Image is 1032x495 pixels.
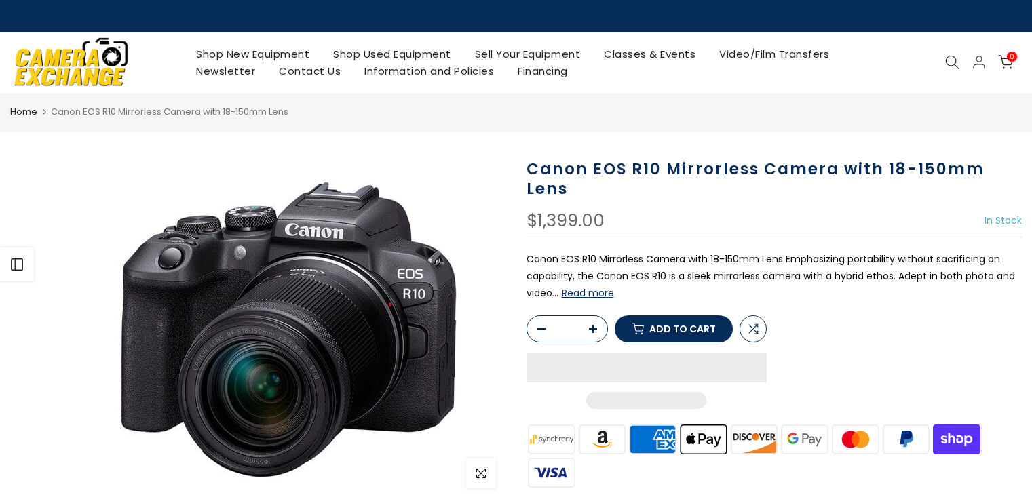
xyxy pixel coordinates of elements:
img: synchrony [527,422,577,456]
h1: Canon EOS R10 Mirrorless Camera with 18-150mm Lens [527,159,1023,199]
span: Canon EOS R10 Mirrorless Camera with 18-150mm Lens [51,105,288,118]
a: Sell Your Equipment [463,45,592,62]
img: master [830,422,881,456]
a: Video/Film Transfers [708,45,841,62]
a: Financing [506,62,580,79]
p: Canon EOS R10 Mirrorless Camera with 18-150mm Lens Emphasizing portability without sacrificing on... [527,251,1023,302]
button: Add to cart [615,315,733,342]
a: 0 [998,55,1013,70]
span: Add to cart [649,324,716,334]
img: american express [628,422,679,456]
img: apple pay [678,422,729,456]
img: shopify pay [932,422,982,456]
div: $1,399.00 [527,212,605,230]
a: Information and Policies [353,62,506,79]
img: discover [729,422,780,456]
a: Contact Us [267,62,353,79]
a: Newsletter [185,62,267,79]
span: 0 [1007,52,1017,62]
img: visa [527,456,577,489]
a: Shop Used Equipment [322,45,463,62]
img: amazon payments [577,422,628,456]
button: Read more [562,287,614,299]
a: Shop New Equipment [185,45,322,62]
a: Classes & Events [592,45,708,62]
img: paypal [881,422,932,456]
span: In Stock [985,214,1022,227]
a: Home [10,105,37,119]
img: google pay [780,422,830,456]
